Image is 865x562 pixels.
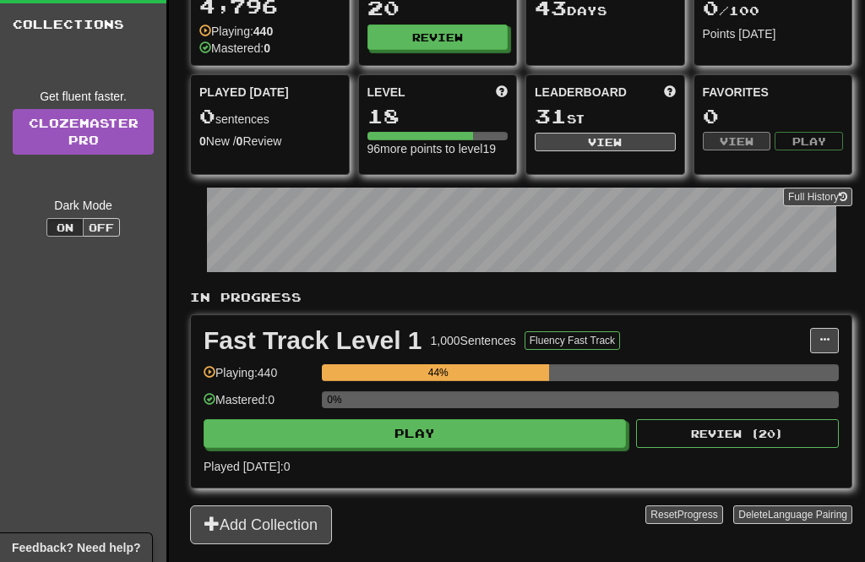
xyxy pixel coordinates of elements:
button: Play [204,419,626,448]
span: Played [DATE] [199,84,289,101]
span: Progress [677,509,718,521]
div: st [535,106,676,128]
div: New / Review [199,133,340,150]
div: Favorites [703,84,844,101]
span: Leaderboard [535,84,627,101]
span: 0 [199,104,215,128]
button: Full History [783,188,852,206]
button: Review [367,25,509,50]
button: On [46,218,84,237]
span: Score more points to level up [496,84,508,101]
button: Fluency Fast Track [525,331,620,350]
div: Dark Mode [13,197,154,214]
div: Mastered: 0 [204,391,313,419]
span: Played [DATE]: 0 [204,460,290,473]
div: 0 [703,106,844,127]
div: 96 more points to level 19 [367,140,509,157]
div: Get fluent faster. [13,88,154,105]
span: Language Pairing [768,509,847,521]
p: In Progress [190,289,852,306]
strong: 0 [237,134,243,148]
button: Add Collection [190,505,332,544]
div: 18 [367,106,509,127]
div: Playing: [199,23,273,40]
div: Points [DATE] [703,25,844,42]
div: 44% [327,364,549,381]
div: sentences [199,106,340,128]
div: Mastered: [199,40,270,57]
span: Open feedback widget [12,539,140,556]
button: View [703,132,771,150]
strong: 0 [199,134,206,148]
button: Off [83,218,120,237]
a: ClozemasterPro [13,109,154,155]
strong: 440 [253,25,273,38]
button: ResetProgress [645,505,722,524]
button: DeleteLanguage Pairing [733,505,852,524]
button: Review (20) [636,419,839,448]
strong: 0 [264,41,270,55]
button: Play [775,132,843,150]
span: This week in points, UTC [664,84,676,101]
div: 1,000 Sentences [431,332,516,349]
span: Level [367,84,405,101]
div: Fast Track Level 1 [204,328,422,353]
span: / 100 [703,3,759,18]
span: 31 [535,104,567,128]
div: Playing: 440 [204,364,313,392]
button: View [535,133,676,151]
